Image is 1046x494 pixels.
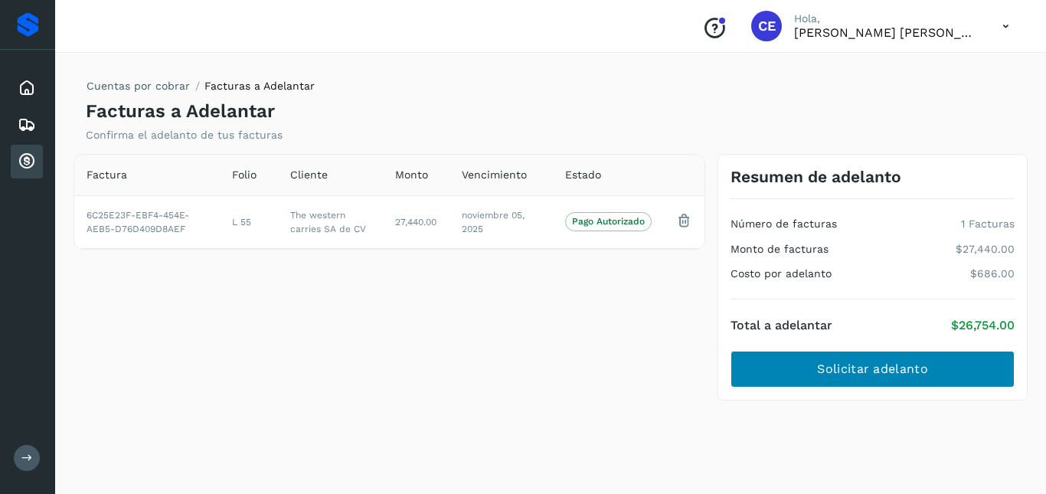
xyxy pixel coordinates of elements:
a: Cuentas por cobrar [87,80,190,92]
h3: Resumen de adelanto [731,167,901,186]
p: $26,754.00 [951,318,1015,332]
h4: Costo por adelanto [731,267,832,280]
td: 6C25E23F-EBF4-454E-AEB5-D76D409D8AEF [74,195,220,248]
h4: Monto de facturas [731,243,829,256]
p: Confirma el adelanto de tus facturas [86,129,283,142]
span: Vencimiento [462,167,527,183]
span: Monto [395,167,428,183]
p: Hola, [794,12,978,25]
div: Cuentas por cobrar [11,145,43,178]
h4: Número de facturas [731,218,837,231]
div: Embarques [11,108,43,142]
td: The western carries SA de CV [278,195,383,248]
h4: Total a adelantar [731,318,832,332]
span: 27,440.00 [395,217,436,227]
p: 1 Facturas [961,218,1015,231]
span: noviembre 05, 2025 [462,210,525,234]
p: $27,440.00 [956,243,1015,256]
nav: breadcrumb [86,78,315,100]
p: $686.00 [970,267,1015,280]
span: Facturas a Adelantar [204,80,315,92]
td: L 55 [220,195,278,248]
h4: Facturas a Adelantar [86,100,275,123]
span: Factura [87,167,127,183]
button: Solicitar adelanto [731,351,1015,388]
span: Estado [565,167,601,183]
p: CLAUDIA ELIZABETH SANCHEZ RAMIREZ [794,25,978,40]
span: Solicitar adelanto [817,361,927,378]
p: Pago Autorizado [572,216,645,227]
div: Inicio [11,71,43,105]
span: Cliente [290,167,328,183]
span: Folio [232,167,257,183]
